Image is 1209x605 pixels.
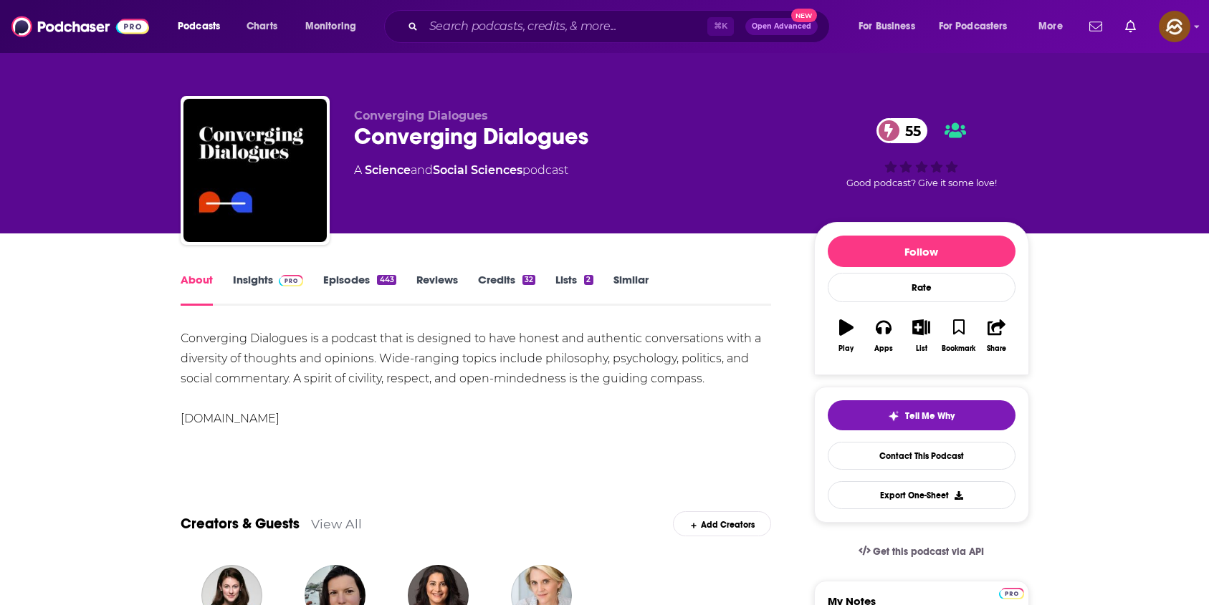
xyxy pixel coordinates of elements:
[745,18,818,35] button: Open AdvancedNew
[905,410,955,422] span: Tell Me Why
[183,99,327,242] img: Converging Dialogues
[354,162,568,179] div: A podcast
[849,15,933,38] button: open menu
[987,344,1006,353] div: Share
[1028,15,1081,38] button: open menu
[1159,11,1190,42] span: Logged in as hey85204
[999,588,1024,599] img: Podchaser Pro
[377,275,396,285] div: 443
[11,13,149,40] img: Podchaser - Follow, Share and Rate Podcasts
[181,273,213,306] a: About
[838,344,854,353] div: Play
[411,163,433,177] span: and
[859,16,915,37] span: For Business
[584,275,593,285] div: 2
[916,344,927,353] div: List
[295,15,375,38] button: open menu
[279,275,304,286] img: Podchaser Pro
[416,273,458,306] a: Reviews
[237,15,286,38] a: Charts
[233,273,304,306] a: InsightsPodchaser Pro
[939,16,1008,37] span: For Podcasters
[873,546,984,558] span: Get this podcast via API
[247,16,277,37] span: Charts
[311,516,362,531] a: View All
[942,344,975,353] div: Bookmark
[707,17,734,36] span: ⌘ K
[365,163,411,177] a: Science
[828,481,1016,509] button: Export One-Sheet
[1038,16,1063,37] span: More
[1159,11,1190,42] img: User Profile
[930,15,1028,38] button: open menu
[323,273,396,306] a: Episodes443
[424,15,707,38] input: Search podcasts, credits, & more...
[846,178,997,188] span: Good podcast? Give it some love!
[940,310,978,362] button: Bookmark
[902,310,940,362] button: List
[874,344,893,353] div: Apps
[999,586,1024,599] a: Pro website
[791,9,817,22] span: New
[978,310,1015,362] button: Share
[178,16,220,37] span: Podcasts
[1159,11,1190,42] button: Show profile menu
[828,236,1016,267] button: Follow
[522,275,535,285] div: 32
[555,273,593,306] a: Lists2
[828,310,865,362] button: Play
[828,273,1016,302] div: Rate
[673,511,771,536] div: Add Creators
[1119,14,1142,39] a: Show notifications dropdown
[433,163,522,177] a: Social Sciences
[305,16,356,37] span: Monitoring
[876,118,928,143] a: 55
[478,273,535,306] a: Credits32
[181,515,300,533] a: Creators & Guests
[814,109,1029,198] div: 55Good podcast? Give it some love!
[828,400,1016,430] button: tell me why sparkleTell Me Why
[398,10,844,43] div: Search podcasts, credits, & more...
[865,310,902,362] button: Apps
[168,15,239,38] button: open menu
[613,273,649,306] a: Similar
[888,410,899,422] img: tell me why sparkle
[181,329,772,429] div: Converging Dialogues is a podcast that is designed to have honest and authentic conversations wit...
[828,442,1016,470] a: Contact This Podcast
[891,118,928,143] span: 55
[752,23,811,30] span: Open Advanced
[847,534,996,569] a: Get this podcast via API
[354,109,488,122] span: Converging Dialogues
[1084,14,1108,39] a: Show notifications dropdown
